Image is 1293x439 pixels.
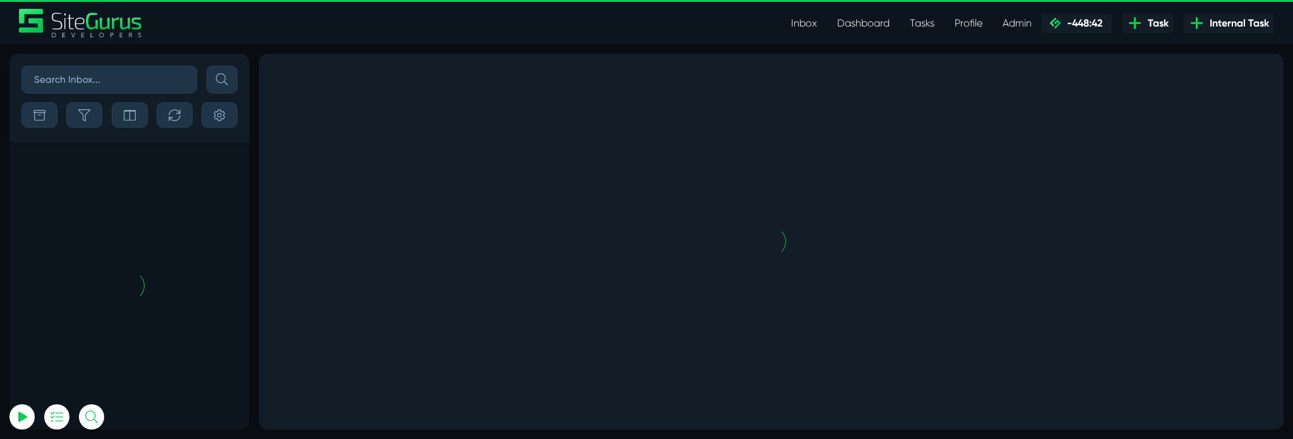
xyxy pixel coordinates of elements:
a: Profile [944,11,992,36]
span: Internal Task [1205,16,1269,31]
span: -448:42 [1062,17,1102,29]
a: -448:42 [1042,14,1112,33]
a: Dashboard [827,11,900,36]
img: Sitegurus Logo [19,9,143,37]
a: Tasks [900,11,944,36]
input: Search Inbox... [21,66,197,93]
a: Inbox [781,11,827,36]
a: Admin [992,11,1042,36]
span: Task [1143,16,1169,31]
a: SiteGurus [19,9,143,37]
a: Task [1122,14,1174,33]
a: Internal Task [1184,14,1274,33]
